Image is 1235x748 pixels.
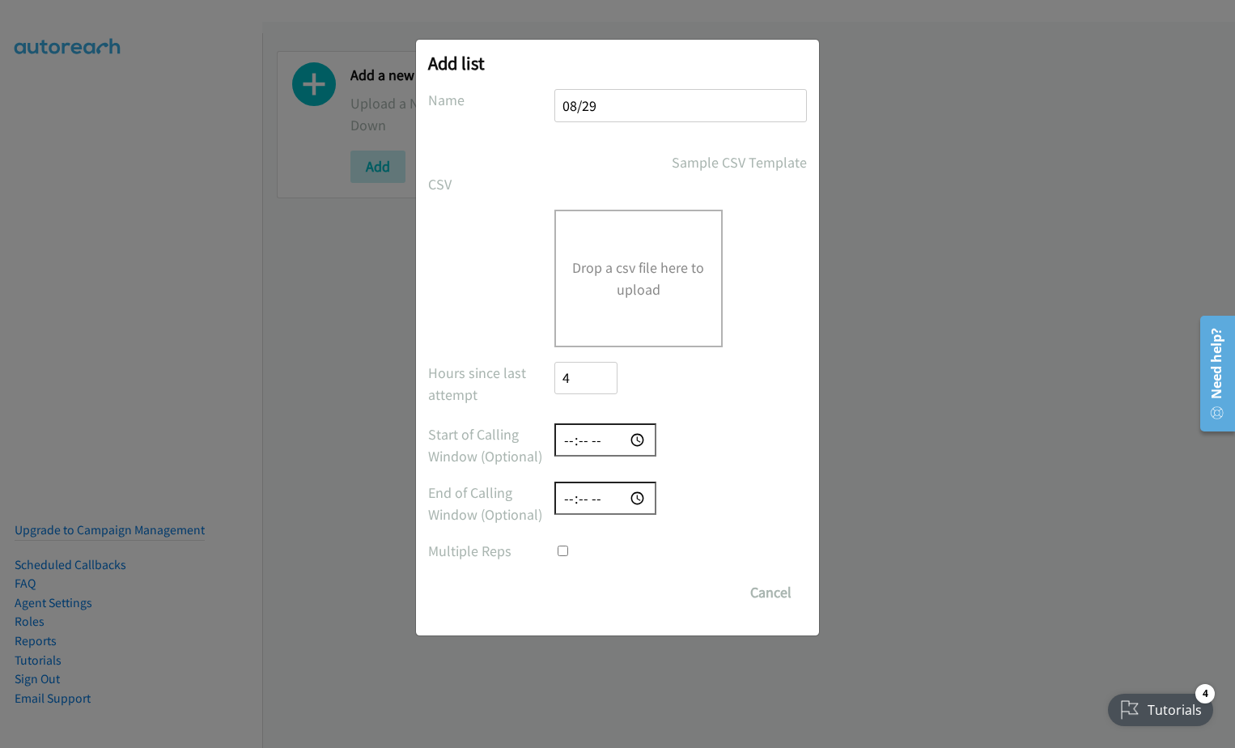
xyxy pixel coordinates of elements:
[428,540,554,562] label: Multiple Reps
[428,423,554,467] label: Start of Calling Window (Optional)
[428,89,554,111] label: Name
[428,362,554,406] label: Hours since last attempt
[428,482,554,525] label: End of Calling Window (Optional)
[428,173,554,195] label: CSV
[672,151,807,173] a: Sample CSV Template
[428,52,807,74] h2: Add list
[1188,309,1235,438] iframe: Resource Center
[735,576,807,609] button: Cancel
[1098,678,1223,736] iframe: Checklist
[572,257,705,300] button: Drop a csv file here to upload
